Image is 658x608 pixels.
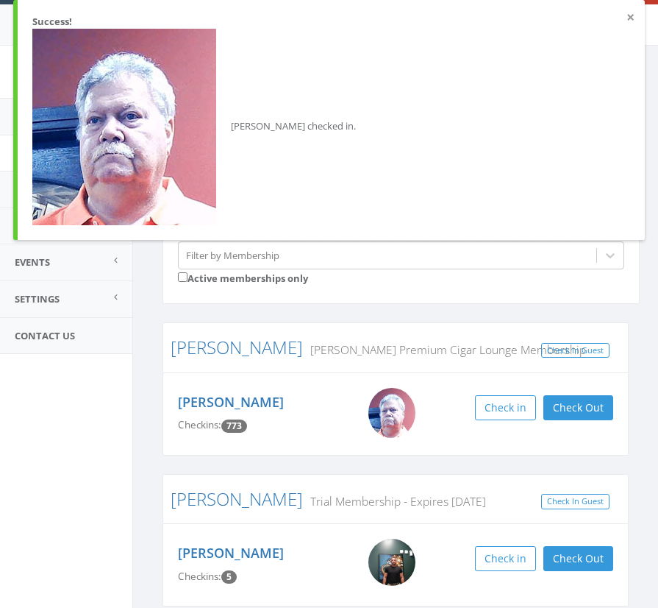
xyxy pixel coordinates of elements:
div: Filter by Membership [186,248,279,262]
span: Checkins: [178,570,221,583]
button: Check Out [543,395,613,420]
button: Check in [475,395,536,420]
a: Check In Guest [541,494,609,509]
a: [PERSON_NAME] [178,544,284,562]
span: Settings [15,292,60,305]
button: Check in [475,546,536,571]
img: Big_Mike.jpg [368,388,415,438]
span: Checkin count [221,420,247,433]
span: Checkin count [221,570,237,584]
small: Trial Membership - Expires [DATE] [303,493,486,509]
span: Events [15,255,50,269]
span: Checkins: [178,418,221,431]
input: Active memberships only [178,272,187,282]
a: [PERSON_NAME] [178,393,284,411]
span: Contact Us [15,329,75,342]
div: [PERSON_NAME] checked in. [32,29,630,225]
button: × [626,10,634,25]
img: Clifton_Mack.png [368,539,415,586]
a: Check In Guest [541,343,609,358]
small: [PERSON_NAME] Premium Cigar Lounge Membership [303,342,586,358]
label: Active memberships only [178,269,308,286]
a: [PERSON_NAME] [171,335,303,359]
div: Success! [32,15,630,29]
a: [PERSON_NAME] [171,487,303,511]
img: Big_Mike.jpg [32,29,216,225]
button: Check Out [543,546,613,571]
